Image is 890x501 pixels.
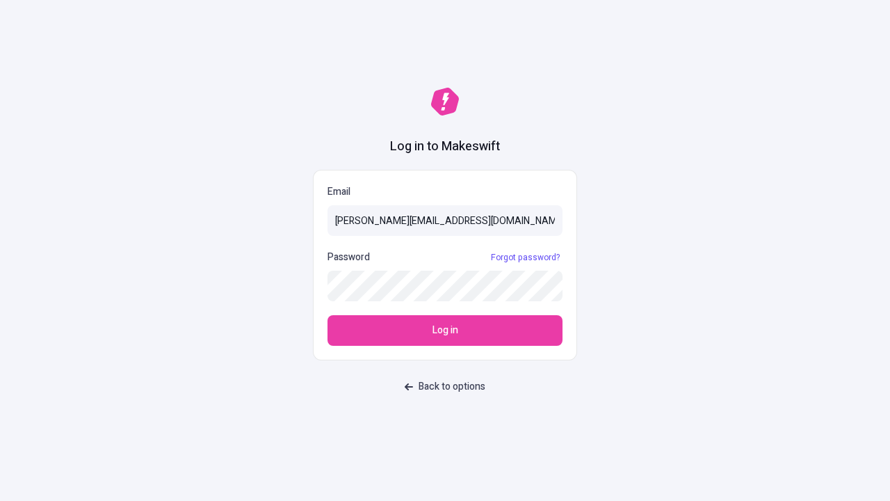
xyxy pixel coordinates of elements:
[327,315,563,346] button: Log in
[432,323,458,338] span: Log in
[327,205,563,236] input: Email
[396,374,494,399] button: Back to options
[327,250,370,265] p: Password
[488,252,563,263] a: Forgot password?
[390,138,500,156] h1: Log in to Makeswift
[327,184,563,200] p: Email
[419,379,485,395] span: Back to options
